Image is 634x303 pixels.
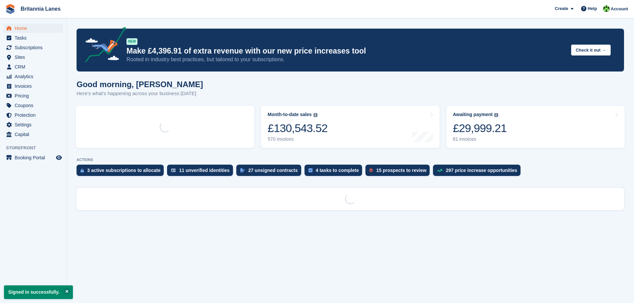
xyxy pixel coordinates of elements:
[314,113,317,117] img: icon-info-grey-7440780725fd019a000dd9b08b2336e03edf1995a4989e88bcd33f0948082b44.svg
[3,33,63,43] a: menu
[437,169,442,172] img: price_increase_opportunities-93ffe204e8149a01c8c9dc8f82e8f89637d9d84a8eef4429ea346261dce0b2c0.svg
[588,5,597,12] span: Help
[3,62,63,72] a: menu
[4,285,73,299] p: Signed in successfully.
[3,43,63,52] a: menu
[81,168,84,173] img: active_subscription_to_allocate_icon-d502201f5373d7db506a760aba3b589e785aa758c864c3986d89f69b8ff3...
[365,165,433,179] a: 15 prospects to review
[15,72,55,81] span: Analytics
[3,120,63,129] a: menu
[555,5,568,12] span: Create
[3,101,63,110] a: menu
[15,130,55,139] span: Capital
[126,38,137,45] div: NEW
[15,53,55,62] span: Sites
[15,120,55,129] span: Settings
[15,101,55,110] span: Coupons
[167,165,236,179] a: 11 unverified identities
[268,121,327,135] div: £130,543.52
[268,136,327,142] div: 570 invoices
[494,113,498,117] img: icon-info-grey-7440780725fd019a000dd9b08b2336e03edf1995a4989e88bcd33f0948082b44.svg
[603,5,610,12] img: Robert Parr
[77,80,203,89] h1: Good morning, [PERSON_NAME]
[446,168,517,173] div: 297 price increase opportunities
[376,168,426,173] div: 15 prospects to review
[77,165,167,179] a: 3 active subscriptions to allocate
[446,106,625,148] a: Awaiting payment £29,999.21 81 invoices
[316,168,359,173] div: 4 tasks to complete
[3,153,63,162] a: menu
[15,43,55,52] span: Subscriptions
[55,154,63,162] a: Preview store
[3,91,63,100] a: menu
[369,168,373,172] img: prospect-51fa495bee0391a8d652442698ab0144808aea92771e9ea1ae160a38d050c398.svg
[126,46,566,56] p: Make £4,396.91 of extra revenue with our new price increases tool
[15,110,55,120] span: Protection
[453,121,507,135] div: £29,999.21
[261,106,439,148] a: Month-to-date sales £130,543.52 570 invoices
[15,33,55,43] span: Tasks
[126,56,566,63] p: Rooted in industry best practices, but tailored to your subscriptions.
[6,145,66,151] span: Storefront
[5,4,15,14] img: stora-icon-8386f47178a22dfd0bd8f6a31ec36ba5ce8667c1dd55bd0f319d3a0aa187defe.svg
[3,53,63,62] a: menu
[3,24,63,33] a: menu
[3,72,63,81] a: menu
[3,81,63,91] a: menu
[571,45,611,56] button: Check it out →
[80,27,126,65] img: price-adjustments-announcement-icon-8257ccfd72463d97f412b2fc003d46551f7dbcb40ab6d574587a9cd5c0d94...
[309,168,313,172] img: task-75834270c22a3079a89374b754ae025e5fb1db73e45f91037f5363f120a921f8.svg
[179,168,230,173] div: 11 unverified identities
[15,153,55,162] span: Booking Portal
[15,81,55,91] span: Invoices
[611,6,628,12] span: Account
[171,168,176,172] img: verify_identity-adf6edd0f0f0b5bbfe63781bf79b02c33cf7c696d77639b501bdc392416b5a36.svg
[305,165,366,179] a: 4 tasks to complete
[268,112,312,117] div: Month-to-date sales
[236,165,305,179] a: 27 unsigned contracts
[87,168,160,173] div: 3 active subscriptions to allocate
[240,168,245,172] img: contract_signature_icon-13c848040528278c33f63329250d36e43548de30e8caae1d1a13099fd9432cc5.svg
[3,130,63,139] a: menu
[453,112,493,117] div: Awaiting payment
[77,158,624,162] p: ACTIONS
[18,3,63,14] a: Britannia Lanes
[3,110,63,120] a: menu
[15,91,55,100] span: Pricing
[433,165,524,179] a: 297 price increase opportunities
[77,90,203,97] p: Here's what's happening across your business [DATE]
[15,62,55,72] span: CRM
[453,136,507,142] div: 81 invoices
[248,168,298,173] div: 27 unsigned contracts
[15,24,55,33] span: Home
